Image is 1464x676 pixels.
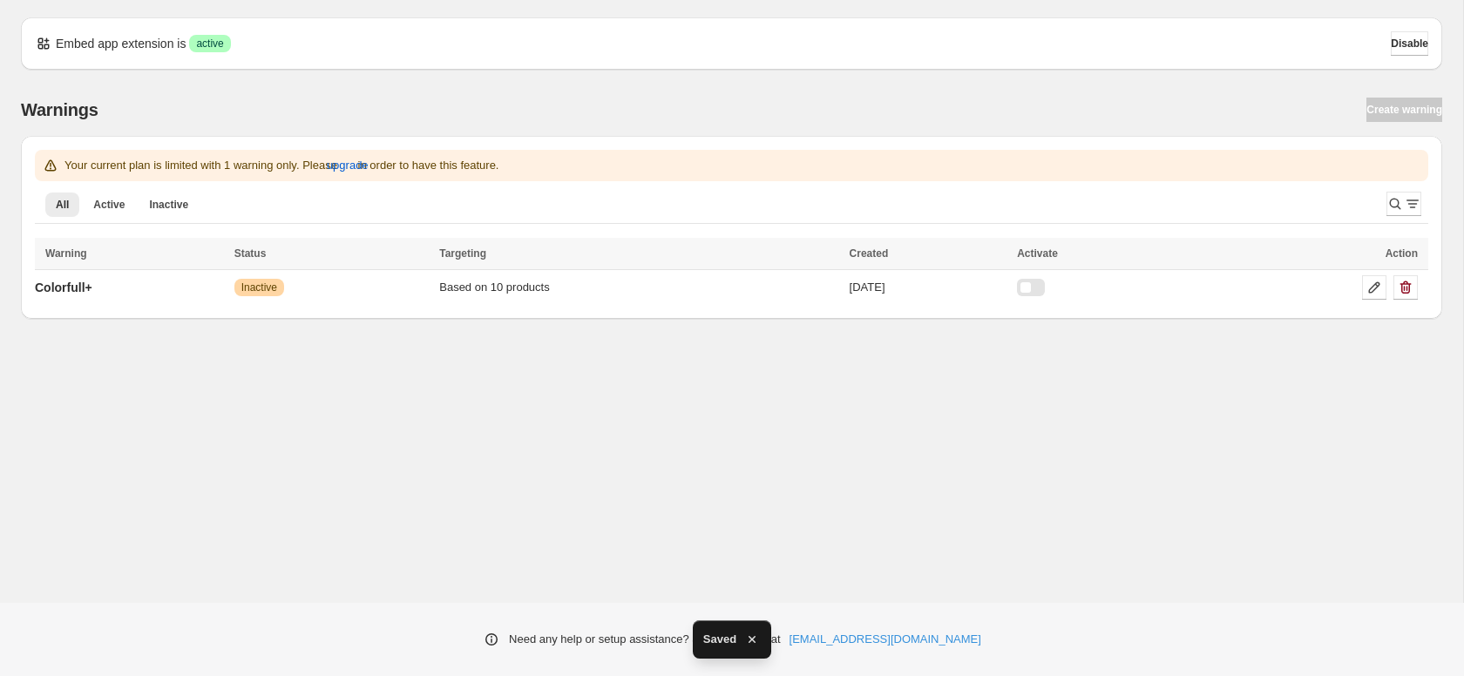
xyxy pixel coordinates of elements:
[21,99,98,120] h2: Warnings
[56,198,69,212] span: All
[56,35,186,52] p: Embed app extension is
[439,247,486,260] span: Targeting
[234,247,267,260] span: Status
[241,281,277,294] span: Inactive
[1386,247,1418,260] span: Action
[196,37,223,51] span: active
[850,247,889,260] span: Created
[790,631,981,648] a: [EMAIL_ADDRESS][DOMAIN_NAME]
[703,631,736,648] span: Saved
[327,152,369,179] button: upgrade
[1391,31,1428,56] button: Disable
[1017,247,1058,260] span: Activate
[93,198,125,212] span: Active
[1386,192,1421,216] button: Search and filter results
[35,279,92,296] p: Colorfull+
[1391,37,1428,51] span: Disable
[439,279,838,296] div: Based on 10 products
[45,247,87,260] span: Warning
[327,157,369,174] span: upgrade
[149,198,188,212] span: Inactive
[64,157,498,174] p: Your current plan is limited with 1 warning only. Please in order to have this feature.
[850,279,1007,296] div: [DATE]
[35,274,92,301] a: Colorfull+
